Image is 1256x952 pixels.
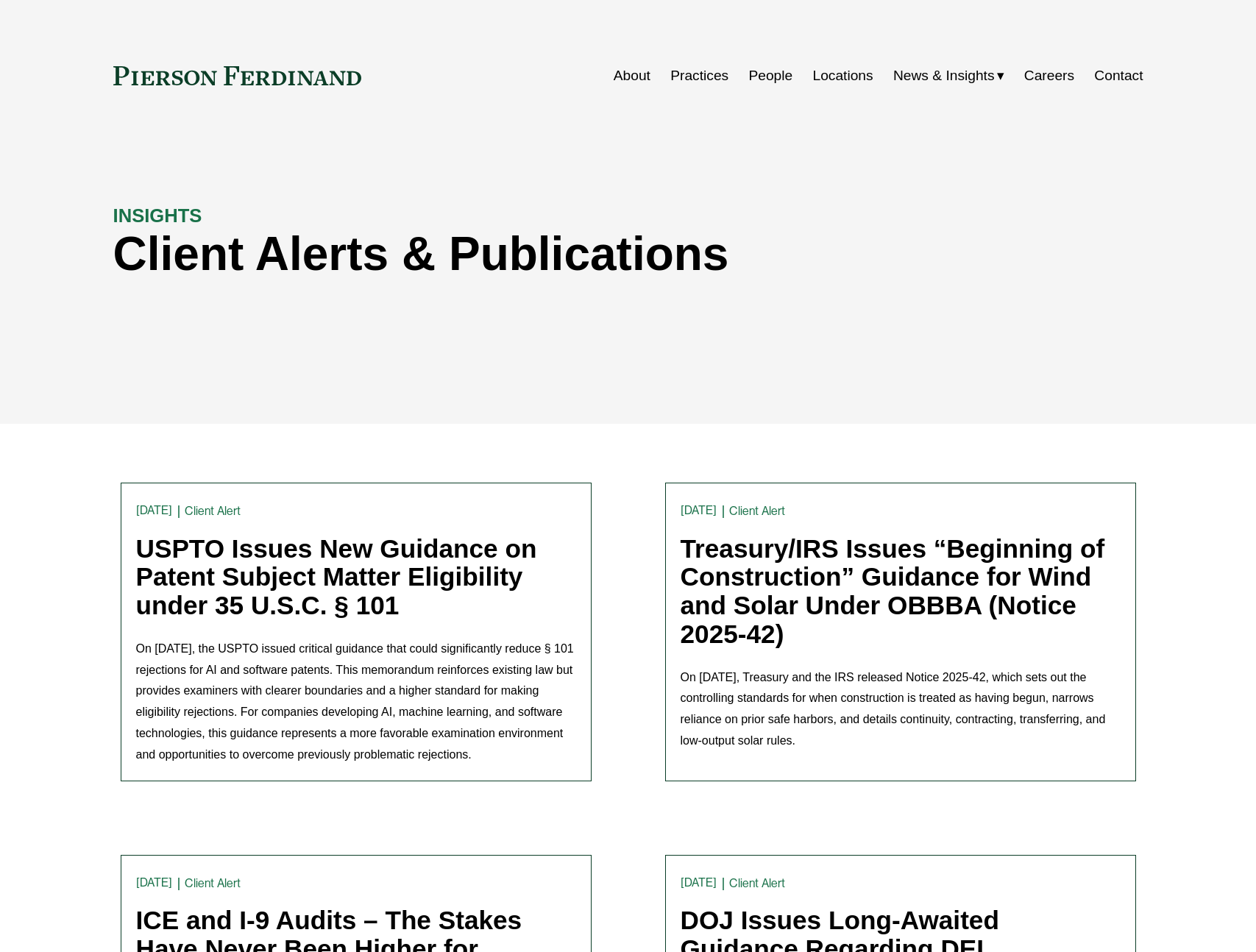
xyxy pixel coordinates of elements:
[729,876,785,890] a: Client Alert
[681,877,717,889] time: [DATE]
[136,877,173,889] time: [DATE]
[136,639,576,766] p: On [DATE], the USPTO issued critical guidance that could significantly reduce § 101 rejections fo...
[614,62,650,90] a: About
[136,505,173,516] time: [DATE]
[185,876,241,890] a: Client Alert
[681,505,717,516] time: [DATE]
[748,62,792,90] a: People
[813,62,873,90] a: Locations
[893,63,995,89] span: News & Insights
[893,62,1004,90] a: folder dropdown
[136,534,537,619] a: USPTO Issues New Guidance on Patent Subject Matter Eligibility under 35 U.S.C. § 101
[113,205,202,226] strong: INSIGHTS
[729,504,785,518] a: Client Alert
[681,534,1105,648] a: Treasury/IRS Issues “Beginning of Construction” Guidance for Wind and Solar Under OBBBA (Notice 2...
[1094,62,1143,90] a: Contact
[185,504,241,518] a: Client Alert
[113,227,886,281] h1: Client Alerts & Publications
[670,62,728,90] a: Practices
[1024,62,1074,90] a: Careers
[681,667,1121,752] p: On [DATE], Treasury and the IRS released Notice 2025-42, which sets out the controlling standards...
